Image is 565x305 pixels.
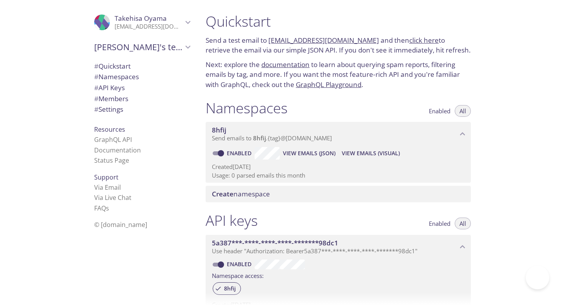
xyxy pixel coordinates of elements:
[94,183,121,192] a: Via Email
[88,104,196,115] div: Team Settings
[88,82,196,93] div: API Keys
[206,186,471,202] div: Create namespace
[206,60,471,90] p: Next: explore the to learn about querying spam reports, filtering emails by tag, and more. If you...
[94,173,118,182] span: Support
[94,83,98,92] span: #
[88,37,196,57] div: Takehisa's team
[212,125,226,134] span: 8hfij
[94,220,147,229] span: © [DOMAIN_NAME]
[106,204,109,212] span: s
[206,212,258,229] h1: API keys
[212,163,465,171] p: Created [DATE]
[88,61,196,72] div: Quickstart
[94,62,131,71] span: Quickstart
[94,193,131,202] a: Via Live Chat
[455,218,471,229] button: All
[226,260,255,268] a: Enabled
[94,204,109,212] a: FAQ
[213,282,241,295] div: 8hfij
[88,93,196,104] div: Members
[339,147,403,160] button: View Emails (Visual)
[526,266,549,289] iframe: Help Scout Beacon - Open
[206,122,471,146] div: 8hfij namespace
[94,83,125,92] span: API Keys
[94,62,98,71] span: #
[94,146,141,154] a: Documentation
[115,23,183,31] p: [EMAIL_ADDRESS][DOMAIN_NAME]
[212,189,270,198] span: namespace
[94,105,123,114] span: Settings
[219,285,241,292] span: 8hfij
[94,42,183,53] span: [PERSON_NAME]'s team
[206,35,471,55] p: Send a test email to and then to retrieve the email via our simple JSON API. If you don't see it ...
[94,135,132,144] a: GraphQL API
[212,134,332,142] span: Send emails to . {tag} @[DOMAIN_NAME]
[280,147,339,160] button: View Emails (JSON)
[424,218,455,229] button: Enabled
[115,14,167,23] span: Takehisa Oyama
[261,60,310,69] a: documentation
[94,156,129,165] a: Status Page
[206,13,471,30] h1: Quickstart
[94,125,125,134] span: Resources
[94,72,98,81] span: #
[424,105,455,117] button: Enabled
[283,149,335,158] span: View Emails (JSON)
[296,80,361,89] a: GraphQL Playground
[94,72,139,81] span: Namespaces
[94,105,98,114] span: #
[88,9,196,35] div: Takehisa Oyama
[212,269,264,281] label: Namespace access:
[268,36,379,45] a: [EMAIL_ADDRESS][DOMAIN_NAME]
[253,134,266,142] span: 8hfij
[212,171,465,180] p: Usage: 0 parsed emails this month
[94,94,98,103] span: #
[212,189,233,198] span: Create
[206,99,288,117] h1: Namespaces
[88,71,196,82] div: Namespaces
[409,36,439,45] a: click here
[226,149,255,157] a: Enabled
[94,94,128,103] span: Members
[455,105,471,117] button: All
[342,149,400,158] span: View Emails (Visual)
